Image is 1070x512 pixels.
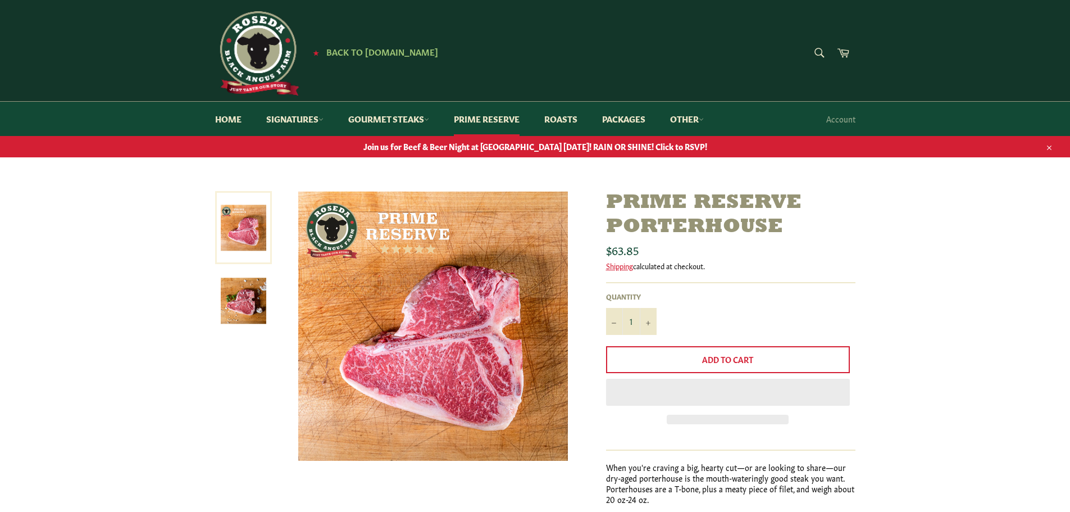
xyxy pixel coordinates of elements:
h1: Prime Reserve Porterhouse [606,191,855,239]
img: Prime Reserve Porterhouse [298,191,568,461]
button: Add to Cart [606,346,850,373]
span: Add to Cart [702,354,753,365]
img: Prime Reserve Porterhouse [221,278,266,324]
a: Other [659,102,715,136]
a: Prime Reserve [443,102,531,136]
a: Roasts [533,102,589,136]
span: ★ [313,48,319,57]
a: Packages [591,102,657,136]
a: Home [204,102,253,136]
a: Account [821,102,861,135]
div: calculated at checkout. [606,261,855,271]
a: Gourmet Steaks [337,102,440,136]
img: Roseda Beef [215,11,299,96]
button: Increase item quantity by one [640,308,657,335]
p: When you're craving a big, hearty cut—or are looking to share—our dry-aged porterhouse is the mou... [606,462,855,505]
label: Quantity [606,292,657,301]
span: Back to [DOMAIN_NAME] [326,46,438,57]
a: Signatures [255,102,335,136]
a: ★ Back to [DOMAIN_NAME] [307,48,438,57]
span: $63.85 [606,242,639,257]
button: Reduce item quantity by one [606,308,623,335]
a: Shipping [606,260,633,271]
